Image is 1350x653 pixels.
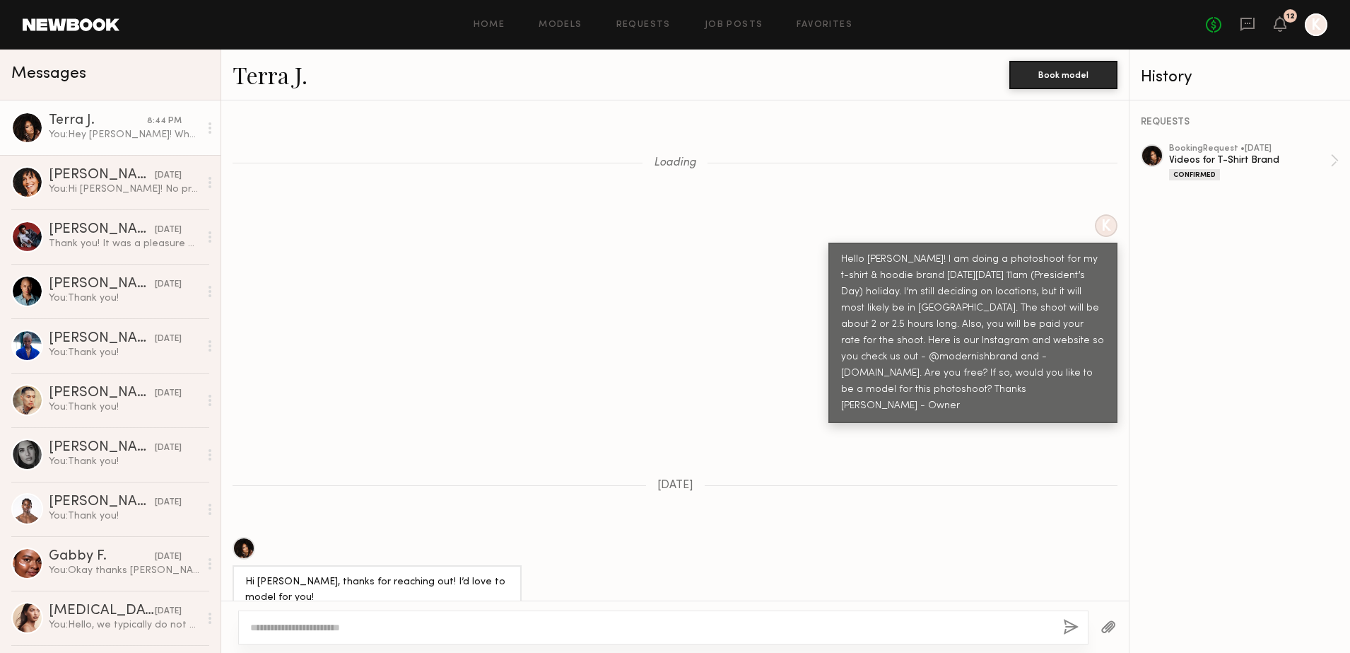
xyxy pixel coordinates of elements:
[49,550,155,564] div: Gabby F.
[1169,154,1330,167] div: Videos for T-Shirt Brand
[49,604,155,618] div: [MEDICAL_DATA][PERSON_NAME]
[49,183,199,196] div: You: Hi [PERSON_NAME]! No problem! Thanks for getting back to me! Will do!
[155,278,182,291] div: [DATE]
[1286,13,1295,21] div: 12
[49,495,155,509] div: [PERSON_NAME]
[49,223,155,237] div: [PERSON_NAME]
[841,252,1105,415] div: Hello [PERSON_NAME]! I am doing a photoshoot for my t-shirt & hoodie brand [DATE][DATE] 11am (Pre...
[49,168,155,183] div: [PERSON_NAME]
[616,21,671,30] a: Requests
[797,21,852,30] a: Favorites
[155,441,182,455] div: [DATE]
[49,618,199,632] div: You: Hello, we typically do not have a specific length of time for usage.
[155,550,182,564] div: [DATE]
[49,277,155,291] div: [PERSON_NAME]
[49,346,199,359] div: You: Thank you!
[49,291,199,305] div: You: Thank you!
[155,605,182,618] div: [DATE]
[1169,144,1339,180] a: bookingRequest •[DATE]Videos for T-Shirt BrandConfirmed
[245,574,509,607] div: Hi [PERSON_NAME], thanks for reaching out! I’d love to model for you!
[1009,61,1117,89] button: Book model
[155,333,182,346] div: [DATE]
[49,332,155,346] div: [PERSON_NAME]
[155,496,182,509] div: [DATE]
[49,237,199,250] div: Thank you! It was a pleasure working with you as well!!
[1141,117,1339,127] div: REQUESTS
[49,564,199,577] div: You: Okay thanks [PERSON_NAME]! I’ll contact you when we come back to [GEOGRAPHIC_DATA]
[155,387,182,400] div: [DATE]
[147,115,182,128] div: 8:44 PM
[657,480,693,492] span: [DATE]
[233,59,307,90] a: Terra J.
[654,157,696,169] span: Loading
[1141,69,1339,86] div: History
[1169,144,1330,154] div: booking Request • [DATE]
[49,400,199,414] div: You: Thank you!
[49,509,199,523] div: You: Thank you!
[11,66,86,82] span: Messages
[1305,13,1327,36] a: K
[49,441,155,455] div: [PERSON_NAME]
[49,386,155,400] div: [PERSON_NAME]
[474,21,505,30] a: Home
[539,21,582,30] a: Models
[155,224,182,237] div: [DATE]
[705,21,763,30] a: Job Posts
[49,455,199,468] div: You: Thank you!
[49,128,199,141] div: You: Hey [PERSON_NAME]! What's your email address? I am going to send you the agreement.
[1009,68,1117,80] a: Book model
[1169,169,1220,180] div: Confirmed
[49,114,147,128] div: Terra J.
[155,169,182,183] div: [DATE]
